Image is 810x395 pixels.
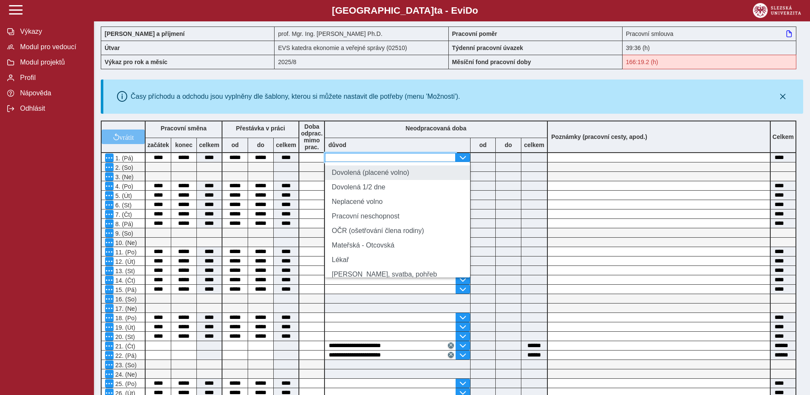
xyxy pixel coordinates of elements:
span: Modul projektů [18,59,87,66]
span: 2. (So) [114,164,133,171]
b: Neodpracovaná doba [406,125,466,132]
span: Modul pro vedoucí [18,43,87,51]
button: Menu [105,266,114,275]
b: Výkaz pro rok a měsíc [105,59,167,65]
button: Menu [105,210,114,218]
button: Menu [105,182,114,190]
span: 10. (Ne) [114,239,137,246]
b: Týdenní pracovní úvazek [452,44,523,51]
li: Dovolená (placené volno) [325,165,470,180]
div: Fond pracovní doby (166:19.2 h) a součet hodin (161:46.4 h) se neshodují! [623,55,796,69]
span: 6. (St) [114,202,132,209]
li: Lékař [325,253,470,267]
span: 16. (So) [114,296,137,303]
button: Menu [105,360,114,369]
button: Menu [105,276,114,284]
b: Útvar [105,44,120,51]
span: 8. (Pá) [114,221,133,227]
div: EVS katedra ekonomie a veřejné správy (02510) [275,41,448,55]
div: Pracovní smlouva [623,27,796,41]
button: Menu [105,229,114,237]
button: vrátit [102,130,145,144]
button: Menu [105,238,114,247]
button: Menu [105,332,114,341]
div: Časy příchodu a odchodu jsou vyplněny dle šablony, kterou si můžete nastavit dle potřeby (menu 'M... [131,93,460,100]
li: [PERSON_NAME], svatba, pohřeb [325,267,470,282]
span: 14. (Čt) [114,277,135,284]
li: Dovolená 1/2 dne [325,180,470,195]
div: 2025/8 [275,55,448,69]
span: Nápověda [18,89,87,97]
span: 9. (So) [114,230,133,237]
span: 23. (So) [114,362,137,368]
button: Menu [105,153,114,162]
span: 19. (Út) [114,324,135,331]
b: Měsíční fond pracovní doby [452,59,531,65]
li: Neplacené volno [325,195,470,209]
b: od [222,141,248,148]
b: celkem [197,141,222,148]
span: t [434,5,437,16]
b: Celkem [772,133,794,140]
button: Menu [105,172,114,181]
button: Menu [105,257,114,265]
b: celkem [521,141,547,148]
b: do [248,141,273,148]
span: Odhlásit [18,105,87,112]
li: Pracovní neschopnost [325,209,470,224]
span: 12. (Út) [114,258,135,265]
span: 18. (Po) [114,315,137,321]
b: [GEOGRAPHIC_DATA] a - Evi [26,5,784,16]
span: 4. (Po) [114,183,133,190]
b: důvod [328,141,346,148]
b: Přestávka v práci [236,125,285,132]
span: 1. (Pá) [114,155,133,162]
span: Profil [18,74,87,82]
span: 11. (Po) [114,249,137,256]
button: Menu [105,323,114,331]
button: Menu [105,285,114,294]
span: Výkazy [18,28,87,35]
b: Poznámky (pracovní cesty, apod.) [548,133,651,140]
img: logo_web_su.png [753,3,801,18]
button: Menu [105,342,114,350]
button: Menu [105,200,114,209]
span: 20. (St) [114,333,135,340]
li: OČR (ošetřování člena rodiny) [325,224,470,238]
b: konec [171,141,196,148]
b: od [471,141,495,148]
span: D [465,5,472,16]
li: Mateřská - Otcovská [325,238,470,253]
b: Doba odprac. mimo prac. [301,123,323,150]
span: 5. (Út) [114,192,132,199]
span: 17. (Ne) [114,305,137,312]
span: 22. (Pá) [114,352,137,359]
b: [PERSON_NAME] a příjmení [105,30,184,37]
button: Menu [105,351,114,360]
button: Menu [105,379,114,388]
button: Menu [105,219,114,228]
button: Menu [105,163,114,171]
b: začátek [146,141,171,148]
div: prof. Mgr. Ing. [PERSON_NAME] Ph.D. [275,27,448,41]
b: do [496,141,521,148]
span: 25. (Po) [114,380,137,387]
span: 3. (Ne) [114,174,134,180]
button: Menu [105,295,114,303]
span: o [472,5,478,16]
span: 24. (Ne) [114,371,137,378]
span: vrátit [120,133,134,140]
span: 21. (Čt) [114,343,135,350]
button: Menu [105,248,114,256]
div: 39:36 (h) [623,41,796,55]
button: Menu [105,191,114,200]
span: 15. (Pá) [114,286,137,293]
button: Menu [105,313,114,322]
button: Menu [105,370,114,378]
b: Pracovní směna [161,125,206,132]
b: Pracovní poměr [452,30,497,37]
span: 7. (Čt) [114,211,132,218]
span: 13. (St) [114,268,135,274]
b: celkem [274,141,298,148]
button: Menu [105,304,114,312]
